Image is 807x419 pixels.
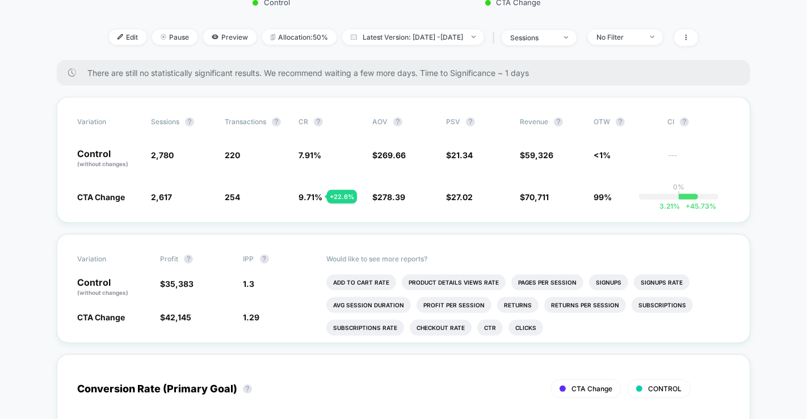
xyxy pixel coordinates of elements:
[525,150,553,160] span: 59,326
[77,160,128,167] span: (without changes)
[634,274,690,290] li: Signups Rate
[77,289,128,296] span: (without changes)
[659,202,680,210] span: 3.21 %
[446,192,473,202] span: $
[402,274,506,290] li: Product Details Views Rate
[243,279,255,289] span: 1.3
[377,192,405,202] span: 278.39
[544,297,626,313] li: Returns Per Session
[594,117,656,126] span: OTW
[77,278,149,297] p: Control
[326,274,396,290] li: Add To Cart Rate
[511,274,583,290] li: Pages Per Session
[161,34,166,40] img: end
[372,117,388,126] span: AOV
[87,68,728,78] span: There are still no statistically significant results. We recommend waiting a few more days . Time...
[117,34,123,40] img: edit
[160,255,178,263] span: Profit
[351,34,357,40] img: calendar
[594,150,611,160] span: <1%
[451,150,473,160] span: 21.34
[497,297,539,313] li: Returns
[342,29,484,45] span: Latest Version: [DATE] - [DATE]
[243,255,254,263] span: IPP
[160,279,194,289] span: $
[525,192,549,202] span: 70,711
[596,33,642,41] div: No Filter
[508,320,543,336] li: Clicks
[520,150,553,160] span: $
[667,117,730,126] span: CI
[272,117,281,126] button: ?
[673,183,684,191] p: 0%
[165,312,191,322] span: 42,145
[152,29,197,45] span: Pause
[648,384,682,393] span: CONTROL
[225,150,240,160] span: 220
[77,149,140,168] p: Control
[466,117,475,126] button: ?
[151,150,174,160] span: 2,780
[472,36,476,38] img: end
[632,297,693,313] li: Subscriptions
[372,192,405,202] span: $
[372,150,406,160] span: $
[477,320,503,336] li: Ctr
[554,117,563,126] button: ?
[77,255,140,264] span: Variation
[77,117,140,126] span: Variation
[262,29,337,45] span: Allocation: 50%
[243,312,260,322] span: 1.29
[446,117,460,126] span: PSV
[184,255,193,264] button: ?
[589,274,628,290] li: Signups
[77,192,125,202] span: CTA Change
[446,150,473,160] span: $
[299,150,321,160] span: 7.91 %
[520,192,549,202] span: $
[564,36,568,39] img: end
[326,297,411,313] li: Avg Session Duration
[326,320,404,336] li: Subscriptions Rate
[271,34,275,40] img: rebalance
[243,384,252,393] button: ?
[616,117,625,126] button: ?
[225,192,240,202] span: 254
[160,312,191,322] span: $
[185,117,194,126] button: ?
[510,33,556,42] div: sessions
[203,29,257,45] span: Preview
[77,312,125,322] span: CTA Change
[326,255,730,263] p: Would like to see more reports?
[520,117,548,126] span: Revenue
[151,117,179,126] span: Sessions
[260,255,269,264] button: ?
[225,117,266,126] span: Transactions
[451,192,473,202] span: 27.02
[490,29,502,46] span: |
[678,191,680,200] p: |
[650,36,654,38] img: end
[594,192,612,202] span: 99%
[680,202,716,210] span: 45.73 %
[151,192,172,202] span: 2,617
[299,192,322,202] span: 9.71 %
[680,117,689,126] button: ?
[410,320,472,336] li: Checkout Rate
[299,117,308,126] span: CR
[314,117,323,126] button: ?
[377,150,406,160] span: 269.66
[393,117,402,126] button: ?
[327,190,357,204] div: + 22.6 %
[109,29,146,45] span: Edit
[686,202,690,210] span: +
[165,279,194,289] span: 35,383
[667,152,730,168] span: ---
[571,384,612,393] span: CTA Change
[417,297,491,313] li: Profit Per Session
